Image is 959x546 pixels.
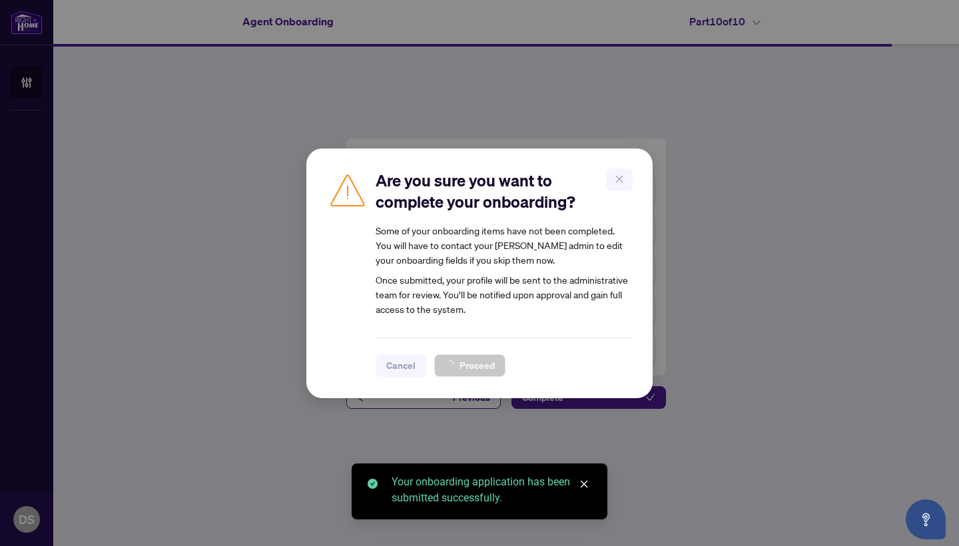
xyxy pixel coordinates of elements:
button: Cancel [376,354,426,377]
span: close [579,479,589,489]
span: check-circle [368,479,378,489]
button: Open asap [906,499,946,539]
div: Some of your onboarding items have not been completed. You will have to contact your [PERSON_NAME... [376,223,631,267]
img: Caution Icon [328,170,368,210]
h2: Are you sure you want to complete your onboarding? [376,170,631,212]
div: Your onboarding application has been submitted successfully. [392,474,591,506]
article: Once submitted, your profile will be sent to the administrative team for review. You’ll be notifi... [376,223,631,316]
a: Close [577,477,591,491]
button: Proceed [434,354,505,377]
